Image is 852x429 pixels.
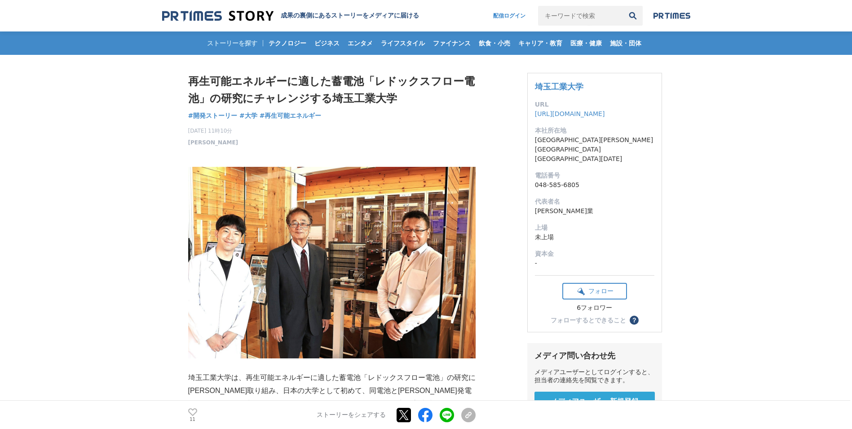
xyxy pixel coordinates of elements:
[188,139,238,147] a: [PERSON_NAME]
[630,316,639,325] button: ？
[311,39,343,47] span: ビジネス
[281,12,419,20] h2: 成果の裏側にあるストーリーをメディアに届ける
[535,206,654,216] dd: [PERSON_NAME]業
[653,12,690,19] img: prtimes
[535,259,654,268] dd: -
[534,368,655,384] div: メディアユーザーとしてログインすると、担当者の連絡先を閲覧できます。
[344,39,376,47] span: エンタメ
[260,112,322,120] span: #再生可能エネルギー
[344,31,376,55] a: エンタメ
[188,112,238,120] span: #開発ストーリー
[535,126,654,135] dt: 本社所在地
[265,31,310,55] a: テクノロジー
[567,39,605,47] span: 医療・健康
[317,411,386,419] p: ストーリーをシェアする
[567,31,605,55] a: 医療・健康
[475,39,514,47] span: 飲食・小売
[535,249,654,259] dt: 資本金
[538,6,623,26] input: キーワードで検索
[377,39,428,47] span: ライフスタイル
[188,417,197,421] p: 11
[162,10,274,22] img: 成果の裏側にあるストーリーをメディアに届ける
[606,39,645,47] span: 施設・団体
[535,180,654,190] dd: 048-585-6805
[475,31,514,55] a: 飲食・小売
[260,111,322,121] a: #再生可能エネルギー
[515,31,566,55] a: キャリア・教育
[188,167,476,359] img: thumbnail_eb55e250-739d-11f0-81c7-fd1cffee32e1.JPG
[188,73,476,107] h1: 再生可能エネルギーに適した蓄電池「レドックスフロー電池」の研究にチャレンジする埼玉工業大学
[535,110,605,117] a: [URL][DOMAIN_NAME]
[484,6,534,26] a: 配信ログイン
[188,111,238,121] a: #開発ストーリー
[631,317,637,323] span: ？
[429,31,474,55] a: ファイナンス
[535,232,654,242] dd: 未上場
[377,31,428,55] a: ライフスタイル
[239,111,257,121] a: #大学
[535,100,654,109] dt: URL
[562,283,627,299] button: フォロー
[535,171,654,180] dt: 電話番号
[534,350,655,361] div: メディア問い合わせ先
[311,31,343,55] a: ビジネス
[535,197,654,206] dt: 代表者名
[188,127,238,135] span: [DATE] 11時10分
[239,112,257,120] span: #大学
[623,6,643,26] button: 検索
[265,39,310,47] span: テクノロジー
[515,39,566,47] span: キャリア・教育
[429,39,474,47] span: ファイナンス
[535,82,583,91] a: 埼玉工業大学
[562,304,627,312] div: 6フォロワー
[606,31,645,55] a: 施設・団体
[534,392,655,420] a: メディアユーザー 新規登録 無料
[162,10,419,22] a: 成果の裏側にあるストーリーをメディアに届ける 成果の裏側にあるストーリーをメディアに届ける
[550,397,639,407] span: メディアユーザー 新規登録
[535,223,654,232] dt: 上場
[551,317,626,323] div: フォローするとできること
[535,135,654,164] dd: [GEOGRAPHIC_DATA][PERSON_NAME][GEOGRAPHIC_DATA][GEOGRAPHIC_DATA][DATE]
